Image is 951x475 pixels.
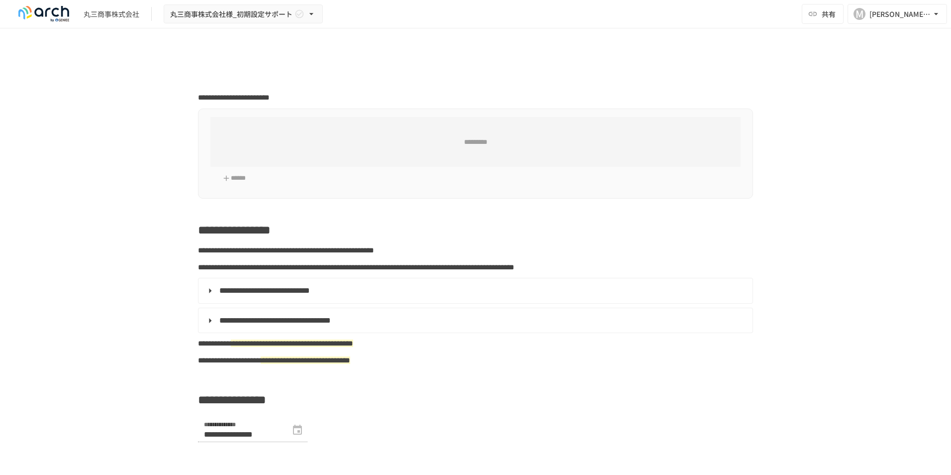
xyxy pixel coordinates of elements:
div: M [854,8,865,20]
div: [PERSON_NAME][EMAIL_ADDRESS][DOMAIN_NAME] [869,8,931,20]
button: 共有 [802,4,844,24]
button: M[PERSON_NAME][EMAIL_ADDRESS][DOMAIN_NAME] [848,4,947,24]
span: 共有 [822,8,836,19]
span: 丸三商事株式会社様_初期設定サポート [170,8,292,20]
img: logo-default@2x-9cf2c760.svg [12,6,76,22]
div: 丸三商事株式会社 [84,9,139,19]
button: 丸三商事株式会社様_初期設定サポート [164,4,323,24]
